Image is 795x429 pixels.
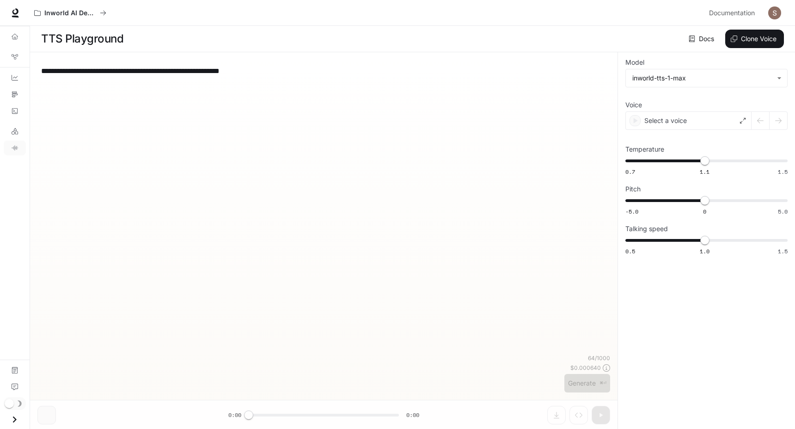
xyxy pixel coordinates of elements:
button: Clone Voice [725,30,784,48]
a: Docs [687,30,718,48]
a: Overview [4,29,26,44]
p: 64 / 1000 [588,354,610,362]
p: Select a voice [644,116,687,125]
p: Inworld AI Demos [44,9,96,17]
a: Documentation [705,4,762,22]
img: User avatar [768,6,781,19]
p: Temperature [625,146,664,153]
button: Open drawer [4,410,25,429]
span: Dark mode toggle [5,398,14,408]
a: Feedback [4,380,26,394]
button: User avatar [765,4,784,22]
p: Pitch [625,186,641,192]
div: inworld-tts-1-max [626,69,787,87]
a: Documentation [4,363,26,378]
h1: TTS Playground [41,30,123,48]
span: 0.7 [625,168,635,176]
div: inworld-tts-1-max [632,74,772,83]
span: 1.5 [778,247,788,255]
span: Documentation [709,7,755,19]
span: -5.0 [625,208,638,215]
span: 1.1 [700,168,709,176]
a: Traces [4,87,26,102]
a: LLM Playground [4,124,26,139]
a: Dashboards [4,70,26,85]
a: Logs [4,104,26,118]
button: All workspaces [30,4,110,22]
span: 5.0 [778,208,788,215]
p: Model [625,59,644,66]
span: 0 [703,208,706,215]
a: TTS Playground [4,141,26,155]
a: Graph Registry [4,49,26,64]
p: Talking speed [625,226,668,232]
span: 1.5 [778,168,788,176]
p: Voice [625,102,642,108]
span: 0.5 [625,247,635,255]
span: 1.0 [700,247,709,255]
p: $ 0.000640 [570,364,601,372]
